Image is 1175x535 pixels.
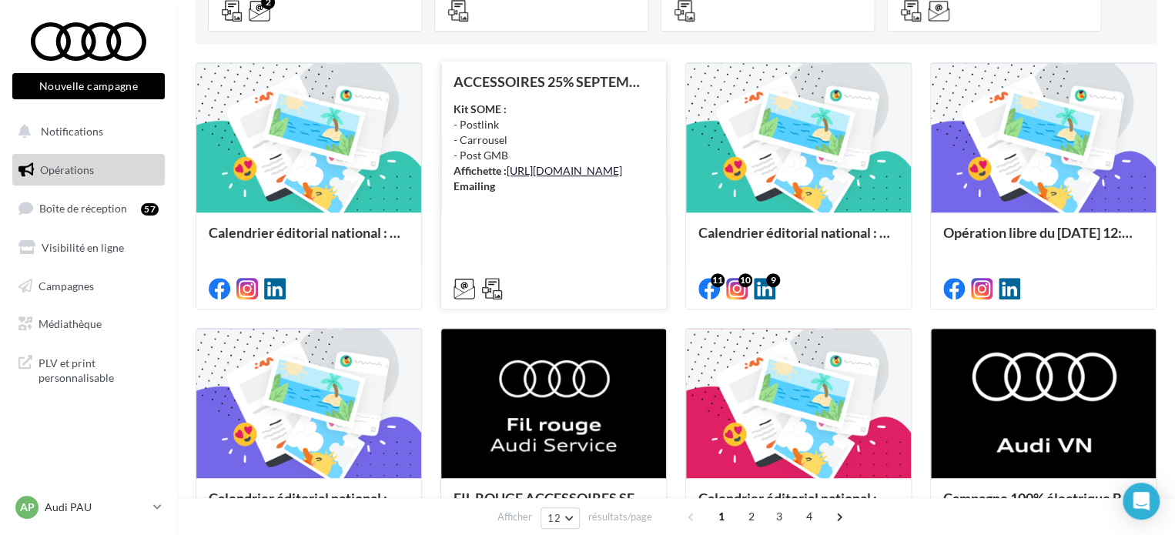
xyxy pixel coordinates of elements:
span: Opérations [40,163,94,176]
button: 12 [541,507,580,529]
a: Visibilité en ligne [9,232,168,264]
a: Boîte de réception57 [9,192,168,225]
span: Notifications [41,125,103,138]
span: 4 [797,504,822,529]
p: Audi PAU [45,500,147,515]
a: Médiathèque [9,308,168,340]
span: Campagnes [38,279,94,292]
span: AP [20,500,35,515]
a: PLV et print personnalisable [9,346,168,392]
span: résultats/page [588,510,652,524]
span: Médiathèque [38,317,102,330]
div: 10 [738,273,752,287]
div: Campagne 100% électrique BEV Septembre [943,490,1143,521]
div: - Postlink - Carrousel - Post GMB [454,102,654,194]
div: Calendrier éditorial national : du 02.09 au 09.09 [698,225,899,256]
span: 2 [739,504,764,529]
div: 57 [141,203,159,216]
div: Opération libre du [DATE] 12:06 [943,225,1143,256]
a: [URL][DOMAIN_NAME] [507,164,622,177]
div: 9 [766,273,780,287]
span: 3 [767,504,792,529]
div: Calendrier éditorial national : semaines du 04.08 au 25.08 [698,490,899,521]
div: Open Intercom Messenger [1123,483,1160,520]
span: Visibilité en ligne [42,241,124,254]
div: Calendrier éditorial national : semaine du 25.08 au 31.08 [209,490,409,521]
div: 11 [711,273,725,287]
span: 1 [709,504,734,529]
a: Campagnes [9,270,168,303]
button: Notifications [9,115,162,148]
div: FIL ROUGE ACCESSOIRES SEPTEMBRE - AUDI SERVICE [454,490,654,521]
div: ACCESSOIRES 25% SEPTEMBRE - AUDI SERVICE [454,74,654,89]
a: Opérations [9,154,168,186]
a: AP Audi PAU [12,493,165,522]
span: 12 [547,512,561,524]
span: PLV et print personnalisable [38,353,159,386]
span: Boîte de réception [39,202,127,215]
strong: Kit SOME : [454,102,507,115]
button: Nouvelle campagne [12,73,165,99]
span: Afficher [497,510,532,524]
strong: Emailing [454,179,495,192]
div: Calendrier éditorial national : du 02.09 au 09.09 [209,225,409,256]
strong: Affichette : [454,164,507,177]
